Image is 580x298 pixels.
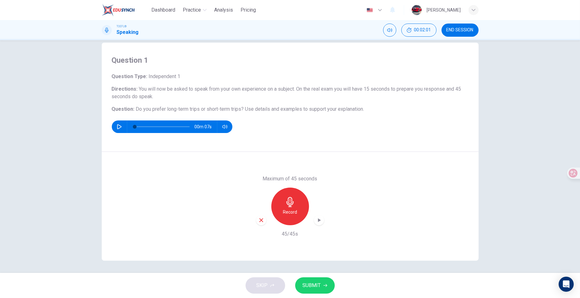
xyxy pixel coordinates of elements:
span: You will now be asked to speak from your own experience on a subject. On the real exam you will h... [112,86,461,99]
h1: Speaking [117,29,139,36]
span: Practice [183,6,201,14]
button: END SESSION [442,24,479,37]
button: Practice [180,4,209,16]
div: Hide [401,24,436,37]
img: en [366,8,374,13]
span: Do you prefer long-term trips or short-term trips? [136,106,244,112]
button: Dashboard [149,4,178,16]
h6: 45/45s [282,230,298,238]
h6: Record [283,208,297,216]
div: [PERSON_NAME] [427,6,461,14]
button: SUBMIT [295,277,335,294]
h6: Question Type : [112,73,469,80]
button: Analysis [212,4,236,16]
button: Record [271,188,309,225]
span: Independent 1 [148,73,181,79]
span: Use details and examples to support your explanation. [245,106,364,112]
span: Dashboard [151,6,175,14]
button: Pricing [238,4,258,16]
a: EduSynch logo [102,4,149,16]
span: TOEFL® [117,24,127,29]
div: Open Intercom Messenger [559,277,574,292]
span: Pricing [241,6,256,14]
h6: Maximum of 45 seconds [263,175,317,183]
button: 00:02:01 [401,24,436,37]
img: Profile picture [412,5,422,15]
h6: Question : [112,105,469,113]
div: Mute [383,24,396,37]
img: EduSynch logo [102,4,135,16]
span: END SESSION [447,28,474,33]
span: 00m 07s [195,120,217,133]
h6: Directions : [112,85,469,100]
span: Analysis [214,6,233,14]
h4: Question 1 [112,55,469,65]
span: SUBMIT [303,281,321,290]
span: 00:02:01 [414,28,431,33]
